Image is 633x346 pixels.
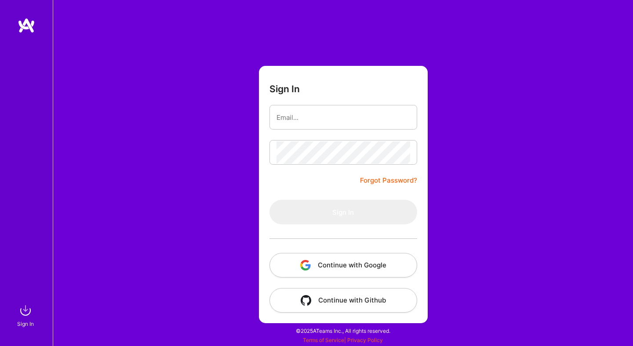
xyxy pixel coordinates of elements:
[18,18,35,33] img: logo
[269,253,417,278] button: Continue with Google
[276,106,410,129] input: Email...
[360,175,417,186] a: Forgot Password?
[17,319,34,328] div: Sign In
[17,302,34,319] img: sign in
[18,302,34,328] a: sign inSign In
[269,83,300,94] h3: Sign In
[303,337,344,343] a: Terms of Service
[300,260,311,270] img: icon
[269,200,417,224] button: Sign In
[347,337,383,343] a: Privacy Policy
[301,295,311,306] img: icon
[53,320,633,342] div: © 2025 ATeams Inc., All rights reserved.
[269,288,417,313] button: Continue with Github
[303,337,383,343] span: |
